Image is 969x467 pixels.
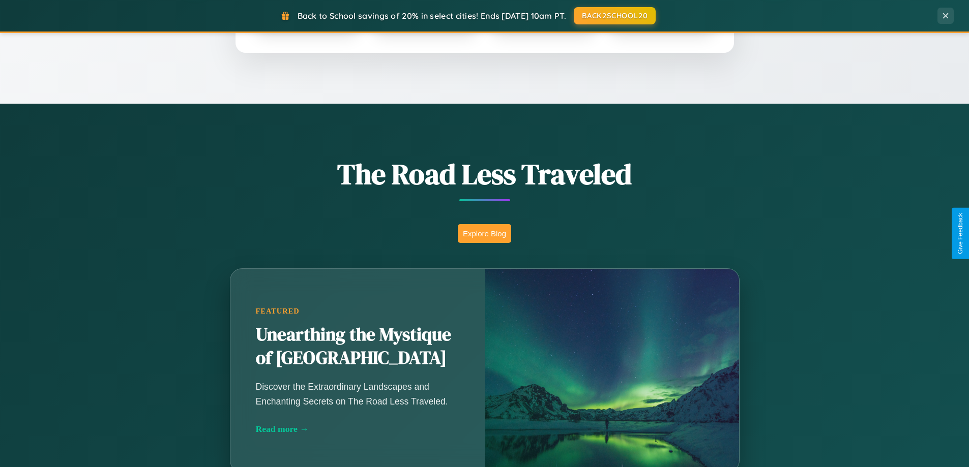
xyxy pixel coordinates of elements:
[574,7,656,24] button: BACK2SCHOOL20
[256,307,459,316] div: Featured
[957,213,964,254] div: Give Feedback
[180,154,790,194] h1: The Road Less Traveled
[256,380,459,408] p: Discover the Extraordinary Landscapes and Enchanting Secrets on The Road Less Traveled.
[458,224,511,243] button: Explore Blog
[256,323,459,370] h2: Unearthing the Mystique of [GEOGRAPHIC_DATA]
[256,424,459,434] div: Read more →
[298,11,566,21] span: Back to School savings of 20% in select cities! Ends [DATE] 10am PT.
